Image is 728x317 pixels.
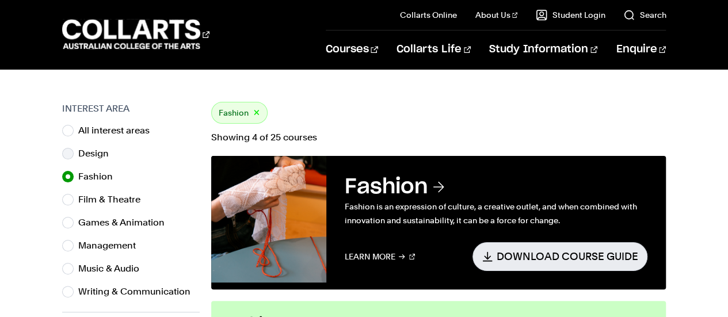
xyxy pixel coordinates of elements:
label: All interest areas [78,123,159,139]
a: Learn More [345,242,416,270]
label: Music & Audio [78,261,148,277]
a: Collarts Online [400,9,457,21]
label: Design [78,146,118,162]
div: Fashion [211,102,268,124]
p: Showing 4 of 25 courses [211,133,666,142]
img: Fashion [211,156,326,282]
label: Film & Theatre [78,192,150,208]
div: Go to homepage [62,18,209,51]
p: Fashion is an expression of culture, a creative outlet, and when combined with innovation and sus... [345,200,648,227]
label: Writing & Communication [78,284,200,300]
h3: Interest Area [62,102,200,116]
h3: Fashion [345,174,648,200]
a: Search [623,9,666,21]
a: Courses [326,30,378,68]
button: × [253,106,260,120]
label: Management [78,238,145,254]
a: Student Login [536,9,605,21]
label: Fashion [78,169,122,185]
a: Study Information [489,30,597,68]
a: About Us [475,9,518,21]
a: Enquire [616,30,666,68]
a: Collarts Life [397,30,471,68]
a: Download Course Guide [472,242,647,270]
label: Games & Animation [78,215,174,231]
